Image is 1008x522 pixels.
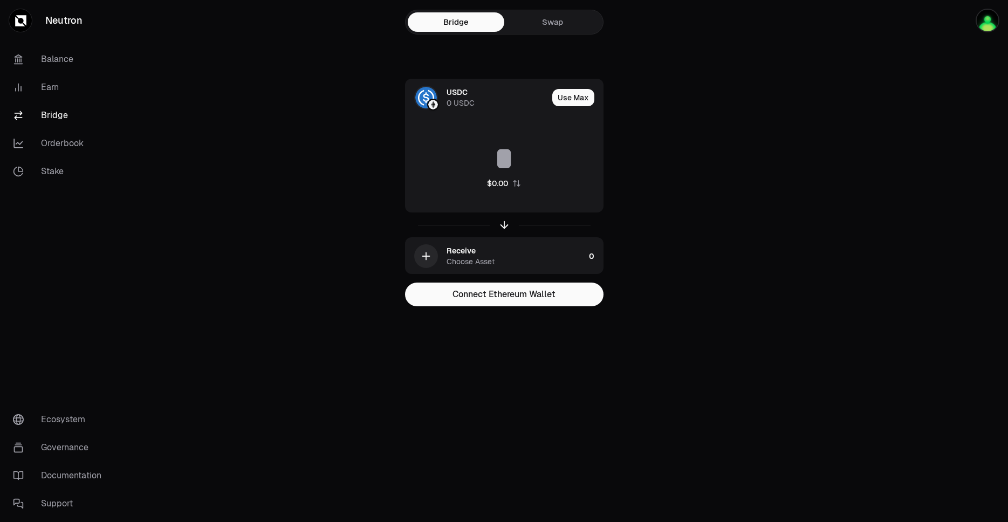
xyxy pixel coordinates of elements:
div: $0.00 [487,178,508,189]
button: Connect Ethereum Wallet [405,283,604,306]
a: Governance [4,434,116,462]
a: Stake [4,157,116,186]
a: Balance [4,45,116,73]
button: $0.00 [487,178,521,189]
div: USDC LogoEthereum LogoUSDC0 USDC [406,79,548,116]
a: Swap [504,12,601,32]
div: Choose Asset [447,256,495,267]
img: Ethereum Logo [428,100,438,109]
div: USDC [447,87,468,98]
div: 0 [589,238,603,274]
a: Ecosystem [4,406,116,434]
div: Receive [447,245,476,256]
img: USDC Logo [415,87,437,108]
button: ReceiveChoose Asset0 [406,238,603,274]
a: Orderbook [4,129,116,157]
a: Bridge [408,12,504,32]
a: Earn [4,73,116,101]
a: Documentation [4,462,116,490]
a: Bridge [4,101,116,129]
img: YaYaYa [976,9,999,32]
button: Use Max [552,89,594,106]
div: 0 USDC [447,98,475,108]
div: ReceiveChoose Asset [406,238,585,274]
a: Support [4,490,116,518]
